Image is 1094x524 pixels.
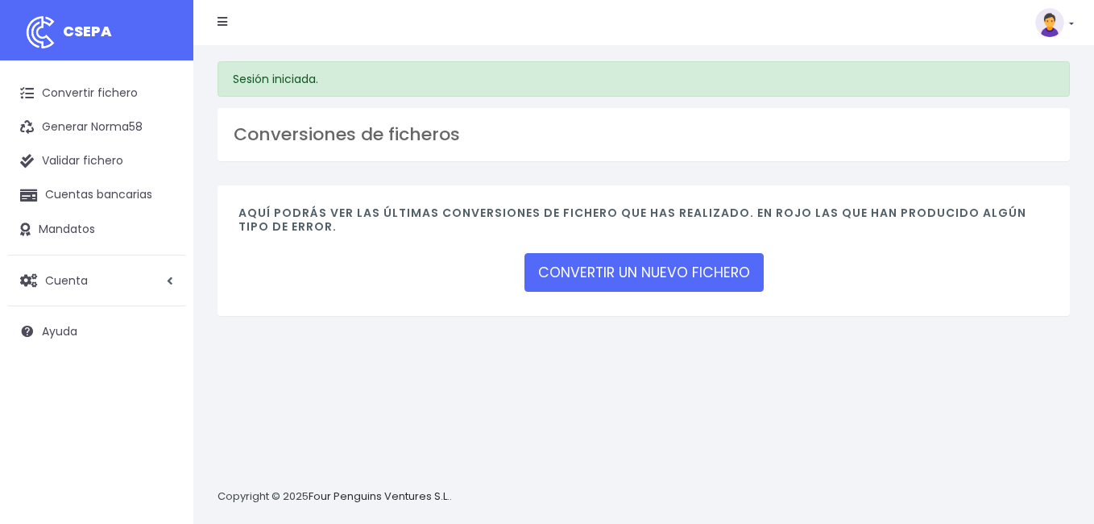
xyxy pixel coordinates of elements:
[218,61,1070,97] div: Sesión iniciada.
[234,124,1054,145] h3: Conversiones de ficheros
[238,206,1049,242] h4: Aquí podrás ver las últimas conversiones de fichero que has realizado. En rojo las que han produc...
[8,264,185,297] a: Cuenta
[8,110,185,144] a: Generar Norma58
[1035,8,1064,37] img: profile
[42,323,77,339] span: Ayuda
[524,253,764,292] a: CONVERTIR UN NUEVO FICHERO
[20,12,60,52] img: logo
[8,144,185,178] a: Validar fichero
[218,489,452,505] p: Copyright © 2025 .
[45,272,88,288] span: Cuenta
[8,314,185,348] a: Ayuda
[63,21,112,41] span: CSEPA
[8,77,185,110] a: Convertir fichero
[8,213,185,247] a: Mandatos
[8,178,185,212] a: Cuentas bancarias
[309,489,450,504] a: Four Penguins Ventures S.L.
